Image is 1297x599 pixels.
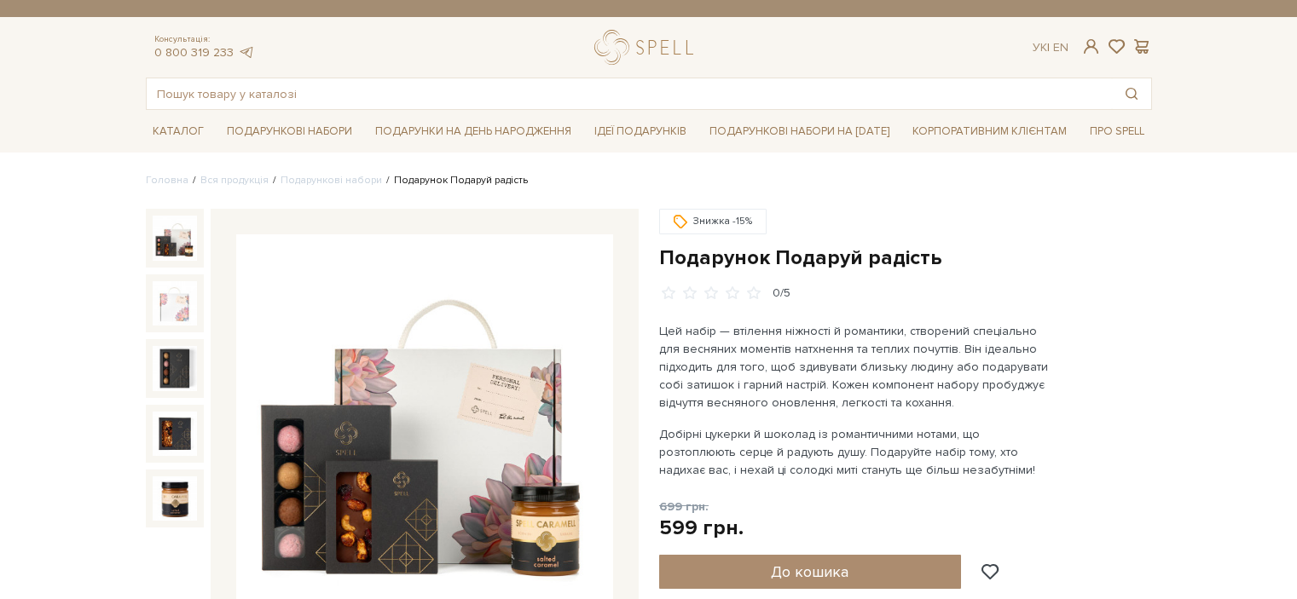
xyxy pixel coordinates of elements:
[1112,78,1151,109] button: Пошук товару у каталозі
[773,285,790,302] div: 0/5
[906,117,1074,146] a: Корпоративним клієнтам
[220,118,359,145] a: Подарункові набори
[659,209,767,234] div: Знижка -15%
[771,562,848,581] span: До кошика
[153,412,197,456] img: Подарунок Подаруй радість
[382,173,528,188] li: Подарунок Подаруй радість
[146,118,211,145] a: Каталог
[659,499,709,514] span: 699 грн.
[659,425,1059,479] p: Добірні цукерки й шоколад із романтичними нотами, що розтоплюють серце й радують душу. Подаруйте ...
[1033,40,1068,55] div: Ук
[1083,118,1151,145] a: Про Spell
[154,45,234,60] a: 0 800 319 233
[200,174,269,187] a: Вся продукція
[659,245,1152,271] h1: Подарунок Подаруй радість
[153,216,197,260] img: Подарунок Подаруй радість
[659,322,1059,412] p: Цей набір — втілення ніжності й романтики, створений спеціально для весняних моментів натхнення т...
[238,45,255,60] a: telegram
[1053,40,1068,55] a: En
[146,174,188,187] a: Головна
[368,118,578,145] a: Подарунки на День народження
[659,555,962,589] button: До кошика
[594,30,701,65] a: logo
[588,118,693,145] a: Ідеї подарунків
[154,34,255,45] span: Консультація:
[147,78,1112,109] input: Пошук товару у каталозі
[1047,40,1050,55] span: |
[281,174,382,187] a: Подарункові набори
[153,281,197,325] img: Подарунок Подаруй радість
[153,346,197,390] img: Подарунок Подаруй радість
[153,476,197,521] img: Подарунок Подаруй радість
[703,117,896,146] a: Подарункові набори на [DATE]
[659,515,744,541] div: 599 грн.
